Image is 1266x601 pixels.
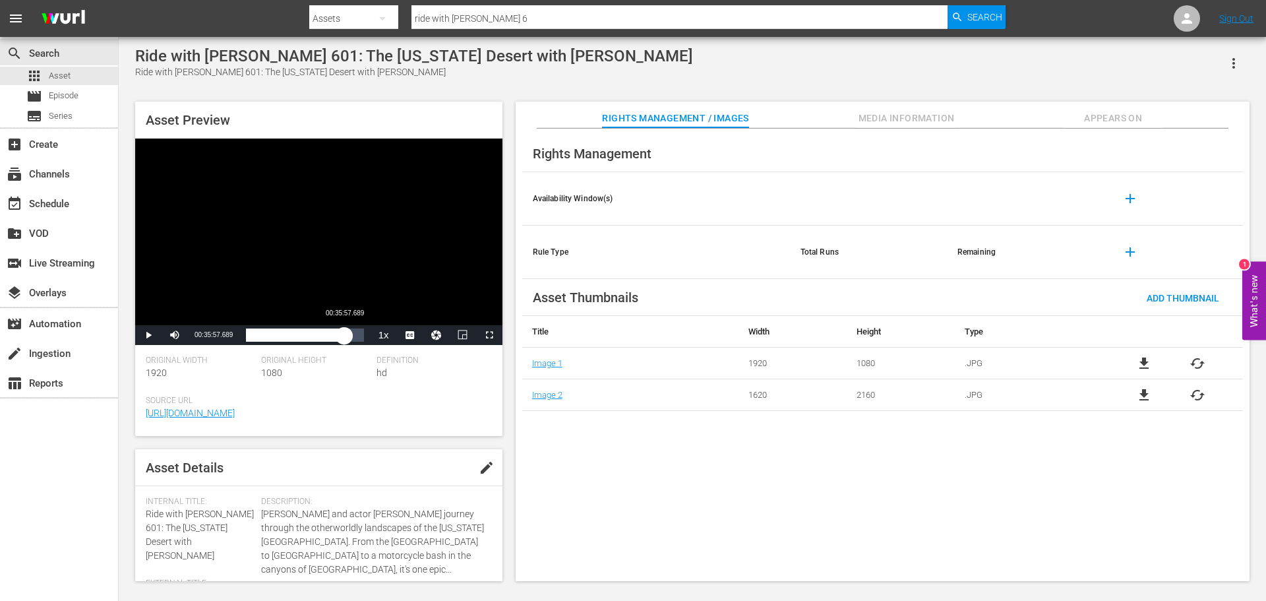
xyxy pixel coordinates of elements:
button: Jump To Time [423,325,450,345]
button: edit [471,452,502,484]
span: edit [479,460,495,476]
span: Ingestion [7,346,22,362]
button: cached [1190,387,1205,403]
div: Video Player [135,139,502,345]
span: Asset [49,69,71,82]
td: 2160 [847,379,955,411]
span: [PERSON_NAME] and actor [PERSON_NAME] journey through the otherworldly landscapes of the [US_STAT... [261,507,485,577]
span: Live Streaming [7,255,22,271]
span: Search [967,5,1002,29]
span: Schedule [7,196,22,212]
span: 1920 [146,367,167,378]
button: Open Feedback Widget [1242,261,1266,340]
span: Reports [7,375,22,391]
span: Description: [261,497,485,507]
span: Channels [7,166,22,182]
a: Sign Out [1219,13,1253,24]
th: Title [522,316,738,348]
div: Ride with [PERSON_NAME] 601: The [US_STATE] Desert with [PERSON_NAME] [135,65,693,79]
a: Image 1 [532,358,562,368]
span: Overlays [7,285,22,301]
button: Mute [162,325,188,345]
div: Progress Bar [246,329,363,342]
span: Media Information [857,110,956,127]
span: add [1122,191,1138,206]
th: Type [955,316,1099,348]
th: Width [738,316,847,348]
a: [URL][DOMAIN_NAME] [146,408,235,418]
a: file_download [1136,387,1152,403]
span: Source Url [146,396,485,406]
div: Ride with [PERSON_NAME] 601: The [US_STATE] Desert with [PERSON_NAME] [135,47,693,65]
span: Episode [49,89,78,102]
th: Height [847,316,955,348]
span: Asset [26,68,42,84]
button: Captions [397,325,423,345]
button: Search [948,5,1006,29]
button: Add Thumbnail [1136,286,1230,309]
th: Remaining [947,226,1104,279]
th: Total Runs [790,226,947,279]
span: 00:35:57.689 [195,331,233,338]
span: menu [8,11,24,26]
button: Play [135,325,162,345]
span: Search [7,46,22,61]
td: 1620 [738,379,847,411]
button: Fullscreen [476,325,502,345]
span: Series [26,108,42,124]
span: Asset Details [146,460,224,476]
span: Create [7,137,22,152]
span: Rights Management / Images [602,110,748,127]
a: file_download [1136,356,1152,371]
span: Appears On [1064,110,1162,127]
span: Series [49,110,73,123]
span: Asset Preview [146,112,230,128]
td: .JPG [955,379,1099,411]
a: Image 2 [532,390,562,400]
button: cached [1190,356,1205,371]
span: External Title: [146,579,255,589]
span: hd [377,367,387,378]
th: Rule Type [522,226,790,279]
span: Definition [377,356,485,366]
td: .JPG [955,348,1099,379]
span: Add Thumbnail [1136,293,1230,303]
button: Playback Rate [371,325,397,345]
span: Episode [26,88,42,104]
button: Picture-in-Picture [450,325,476,345]
button: add [1114,183,1146,214]
span: Original Height [261,356,370,366]
span: add [1122,244,1138,260]
span: Ride with [PERSON_NAME] 601: The [US_STATE] Desert with [PERSON_NAME] [146,509,254,561]
span: Rights Management [533,146,651,162]
td: 1080 [847,348,955,379]
span: Automation [7,316,22,332]
span: Internal Title: [146,497,255,507]
span: Original Width [146,356,255,366]
span: 1080 [261,367,282,378]
button: add [1114,236,1146,268]
th: Availability Window(s) [522,172,790,226]
img: ans4CAIJ8jUAAAAAAAAAAAAAAAAAAAAAAAAgQb4GAAAAAAAAAAAAAAAAAAAAAAAAJMjXAAAAAAAAAAAAAAAAAAAAAAAAgAT5G... [32,3,95,34]
td: 1920 [738,348,847,379]
span: VOD [7,226,22,241]
span: Asset Thumbnails [533,290,638,305]
div: 1 [1239,259,1250,269]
